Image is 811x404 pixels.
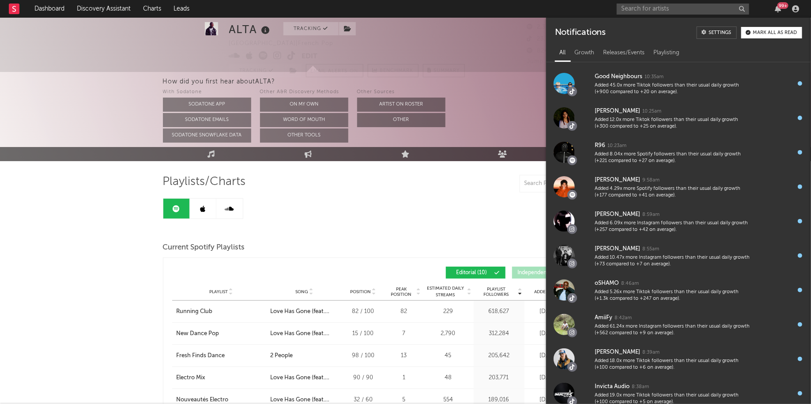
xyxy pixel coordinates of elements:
div: R96 [595,140,605,151]
div: 82 / 100 [343,307,383,316]
div: Added 10.47x more Instagram followers than their usual daily growth (+73 compared to +7 on average). [595,254,750,268]
span: Independent ( 53 ) [518,270,560,276]
button: Sodatone Snowflake Data [163,128,251,143]
div: AmiiFy [595,313,612,323]
a: [PERSON_NAME]8:39amAdded 18.0x more Tiktok followers than their usual daily growth (+100 compared... [546,342,811,376]
div: Added 4.29x more Spotify followers than their usual daily growth (+177 compared to +41 on average). [595,185,750,199]
button: Mark all as read [741,27,802,38]
a: Running Club [177,307,266,316]
input: Search for artists [617,4,749,15]
div: 205,642 [476,351,522,360]
div: Running Club [177,307,213,316]
button: Sodatone Emails [163,113,251,127]
a: Benchmark [368,64,419,77]
div: [PERSON_NAME] [595,209,640,220]
div: Added 45.0x more Tiktok followers than their usual daily growth (+900 compared to +20 on average). [595,82,750,96]
div: ALTA [229,22,272,37]
input: Search Playlists/Charts [520,175,630,193]
span: Peak Position [388,287,415,297]
button: Edit [302,51,318,62]
div: 10:25am [642,108,661,115]
div: [DATE] [527,351,571,360]
div: 8:55am [642,246,659,253]
div: [DATE] [527,374,571,382]
span: Position [350,289,371,295]
div: 82 [388,307,421,316]
div: Growth [570,45,599,60]
div: 1 [388,374,421,382]
div: 10:35am [645,74,664,80]
div: 13 [388,351,421,360]
div: [DATE] [527,307,571,316]
a: oSHAMO8:46amAdded 5.26x more Tiktok followers than their usual daily growth (+1.3k compared to +2... [546,273,811,307]
a: [PERSON_NAME]10:25amAdded 12.0x more Tiktok followers than their usual daily growth (+300 compare... [546,101,811,135]
div: All [555,45,570,60]
a: Electro Mix [177,374,266,382]
div: 48 [425,374,472,382]
span: 2,398 [527,24,554,30]
div: Added 12.0x more Tiktok followers than their usual daily growth (+300 compared to +25 on average). [595,117,750,130]
a: [PERSON_NAME]8:55amAdded 10.47x more Instagram followers than their usual daily growth (+73 compa... [546,238,811,273]
div: Added 18.0x more Tiktok followers than their usual daily growth (+100 compared to +6 on average). [595,358,750,371]
button: Other Tools [260,128,348,143]
div: Love Has Gone (feat. [PERSON_NAME]) [270,307,339,316]
div: [PERSON_NAME] [595,175,640,185]
div: 2,790 [425,329,472,338]
div: 203,771 [476,374,522,382]
div: With Sodatone [163,87,251,98]
span: Estimated Daily Streams [425,285,466,298]
div: Playlisting [649,45,684,60]
span: 23,100 [527,36,557,42]
span: Jump Score: 76.9 [527,59,579,64]
div: Good Neighbours [595,72,642,82]
div: 229 [425,307,472,316]
div: 8:46am [621,280,639,287]
div: [GEOGRAPHIC_DATA] | French Pop [229,38,354,49]
button: Summary [423,64,465,77]
div: Added 61.24x more Instagram followers than their usual daily growth (+562 compared to +9 on avera... [595,323,750,337]
div: 8:38am [632,384,649,390]
span: Playlists/Charts [163,177,246,187]
div: 10:23am [607,143,626,149]
div: Notifications [555,26,606,39]
div: 98 / 100 [343,351,383,360]
a: Settings [697,26,737,39]
div: 618,627 [476,307,522,316]
div: 99 + [777,2,788,9]
div: 8:42am [615,315,632,321]
div: 312,284 [476,329,522,338]
button: Email AlertsOn [306,64,363,77]
a: Fresh Finds Dance [177,351,266,360]
div: Love Has Gone (feat. [PERSON_NAME]) [270,329,339,338]
button: Tracking [229,64,284,77]
span: 824,498 Monthly Listeners [527,48,616,54]
button: Other [357,113,445,127]
div: 15 / 100 [343,329,383,338]
div: Love Has Gone (feat. [PERSON_NAME]) [270,374,339,382]
div: 9:58am [642,177,660,184]
a: Good Neighbours10:35amAdded 45.0x more Tiktok followers than their usual daily growth (+900 compa... [546,66,811,101]
div: Releases/Events [599,45,649,60]
div: Other Sources [357,87,445,98]
div: [PERSON_NAME] [595,347,640,358]
div: New Dance Pop [177,329,219,338]
div: [DATE] [527,329,571,338]
div: Settings [709,30,731,35]
span: Playlist Followers [476,287,517,297]
a: AmiiFy8:42amAdded 61.24x more Instagram followers than their usual daily growth (+562 compared to... [546,307,811,342]
div: 90 / 90 [343,374,383,382]
div: oSHAMO [595,278,619,289]
div: 45 [425,351,472,360]
div: Mark all as read [753,30,797,35]
span: Playlist [209,289,228,295]
div: 7 [388,329,421,338]
div: [PERSON_NAME] [595,106,640,117]
div: Fresh Finds Dance [177,351,225,360]
div: 8:59am [642,211,660,218]
span: Summary [434,68,460,73]
button: Tracking [283,22,339,35]
a: R9610:23amAdded 8.04x more Spotify followers than their usual daily growth (+221 compared to +27 ... [546,135,811,170]
button: On My Own [260,98,348,112]
span: Benchmark [380,66,414,76]
a: [PERSON_NAME]9:58amAdded 4.29x more Spotify followers than their usual daily growth (+177 compare... [546,170,811,204]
